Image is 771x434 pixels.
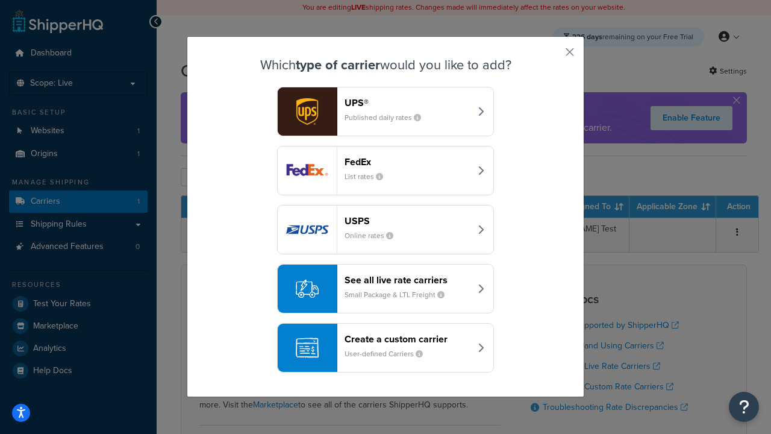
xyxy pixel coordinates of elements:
img: ups logo [278,87,337,136]
img: icon-carrier-liverate-becf4550.svg [296,277,319,300]
header: USPS [345,215,470,227]
img: icon-carrier-custom-c93b8a24.svg [296,336,319,359]
strong: type of carrier [296,55,380,75]
small: Online rates [345,230,403,241]
small: User-defined Carriers [345,348,432,359]
header: See all live rate carriers [345,274,470,286]
button: usps logoUSPSOnline rates [277,205,494,254]
button: Open Resource Center [729,392,759,422]
header: FedEx [345,156,470,168]
button: Create a custom carrierUser-defined Carriers [277,323,494,373]
small: List rates [345,171,393,182]
small: Published daily rates [345,112,431,123]
h3: Which would you like to add? [217,58,554,72]
img: usps logo [278,206,337,254]
button: ups logoUPS®Published daily rates [277,87,494,136]
small: Small Package & LTL Freight [345,289,454,300]
button: See all live rate carriersSmall Package & LTL Freight [277,264,494,313]
img: fedEx logo [278,146,337,195]
header: UPS® [345,97,470,108]
header: Create a custom carrier [345,333,470,345]
button: fedEx logoFedExList rates [277,146,494,195]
